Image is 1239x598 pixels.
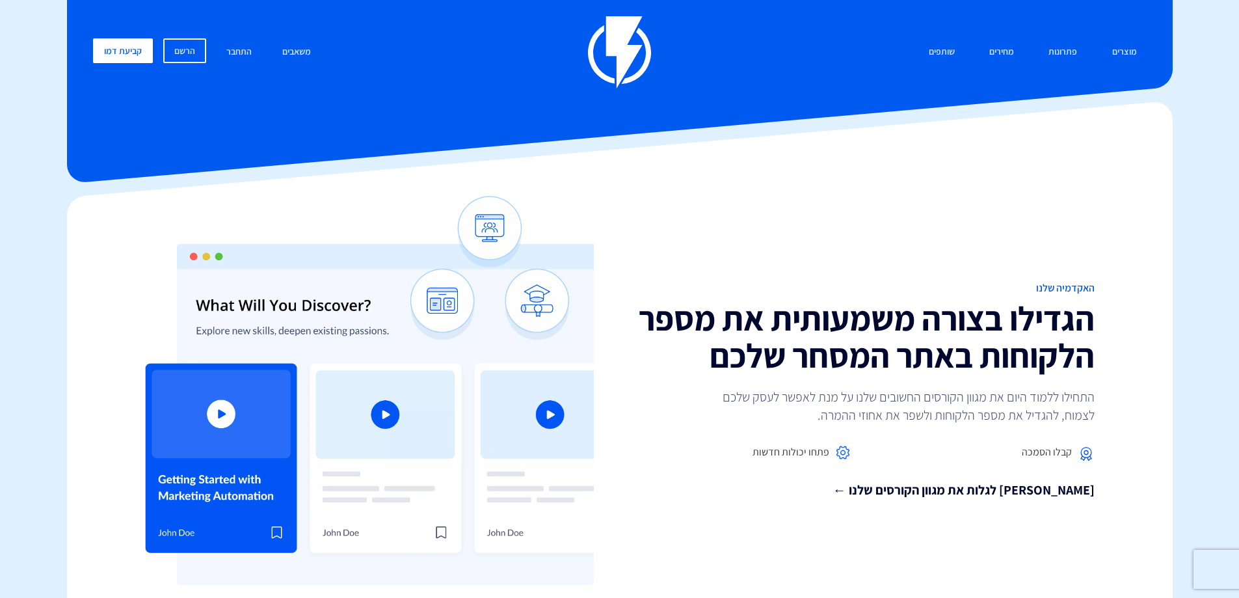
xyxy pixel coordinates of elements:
[704,388,1095,424] p: התחילו ללמוד היום את מגוון הקורסים החשובים שלנו על מנת לאפשר לעסק שלכם לצמוח, להגדיל את מספר הלקו...
[630,481,1095,500] a: [PERSON_NAME] לגלות את מגוון הקורסים שלנו ←
[163,38,206,63] a: הרשם
[1022,445,1072,460] span: קבלו הסמכה
[919,38,965,66] a: שותפים
[753,445,829,460] span: פתחו יכולות חדשות
[93,38,153,63] a: קביעת דמו
[217,38,261,66] a: התחבר
[1102,38,1147,66] a: מוצרים
[273,38,321,66] a: משאבים
[979,38,1024,66] a: מחירים
[630,300,1095,374] h2: הגדילו בצורה משמעותית את מספר הלקוחות באתר המסחר שלכם
[1039,38,1087,66] a: פתרונות
[630,282,1095,294] h1: האקדמיה שלנו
